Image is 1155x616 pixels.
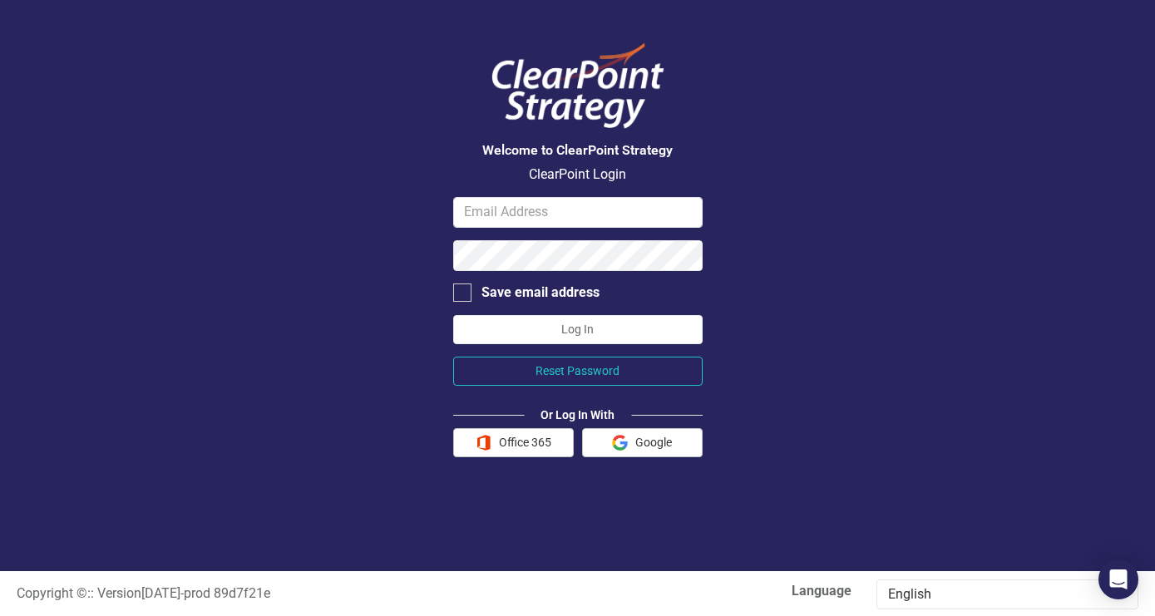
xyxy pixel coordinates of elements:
button: Reset Password [453,357,703,386]
div: English [888,585,1108,604]
div: Save email address [481,283,600,303]
img: ClearPoint Logo [478,33,678,139]
input: Email Address [453,197,703,228]
div: Open Intercom Messenger [1098,559,1138,599]
button: Log In [453,315,703,344]
img: Google [612,435,628,451]
span: Copyright © [17,585,87,601]
p: ClearPoint Login [453,165,703,185]
div: :: Version [DATE] - prod 89d7f21e [4,584,578,604]
h3: Welcome to ClearPoint Strategy [453,143,703,158]
label: Language [590,582,852,601]
div: Or Log In With [524,407,631,423]
button: Google [582,428,703,457]
img: Office 365 [476,435,491,451]
button: Office 365 [453,428,574,457]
